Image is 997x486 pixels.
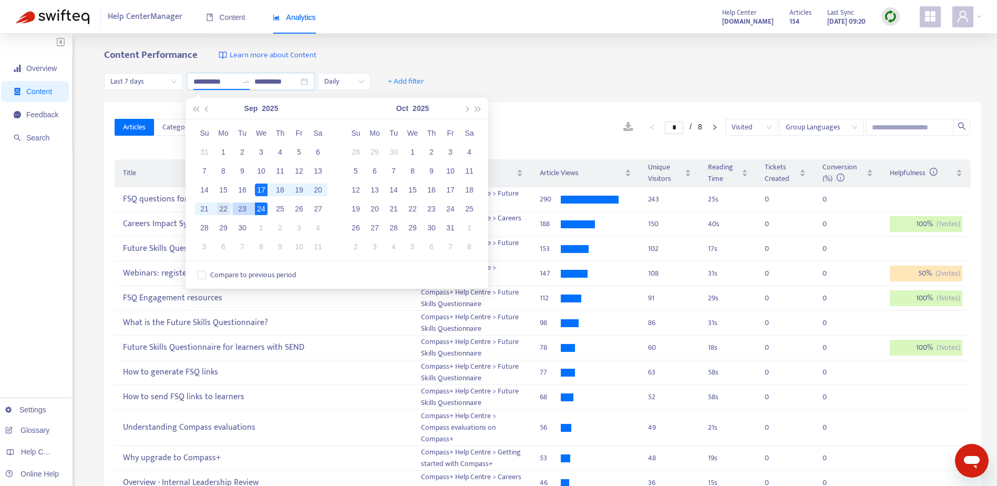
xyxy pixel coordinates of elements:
[365,124,384,143] th: Mo
[5,470,59,478] a: Online Help
[365,199,384,218] td: 2025-10-20
[406,146,419,158] div: 1
[236,221,249,234] div: 30
[444,165,457,177] div: 10
[233,199,252,218] td: 2025-09-23
[198,221,211,234] div: 28
[271,237,290,256] td: 2025-10-09
[242,77,250,86] span: to
[271,180,290,199] td: 2025-09-18
[463,184,476,196] div: 18
[441,161,460,180] td: 2025-10-10
[463,240,476,253] div: 8
[252,218,271,237] td: 2025-10-01
[198,165,211,177] div: 7
[233,143,252,161] td: 2025-09-02
[293,184,305,196] div: 19
[441,143,460,161] td: 2025-10-03
[293,202,305,215] div: 26
[690,123,692,131] span: /
[5,426,49,434] a: Glossary
[309,180,327,199] td: 2025-09-20
[312,165,324,177] div: 13
[365,237,384,256] td: 2025-11-03
[274,221,286,234] div: 2
[236,146,249,158] div: 2
[26,64,57,73] span: Overview
[236,165,249,177] div: 9
[271,161,290,180] td: 2025-09-11
[236,202,249,215] div: 23
[957,10,969,23] span: user
[765,194,786,205] div: 0
[293,165,305,177] div: 12
[665,121,702,134] li: 1/8
[722,15,774,27] a: [DOMAIN_NAME]
[365,180,384,199] td: 2025-10-13
[789,7,811,18] span: Articles
[309,199,327,218] td: 2025-09-27
[255,146,268,158] div: 3
[115,119,154,136] button: Articles
[350,165,362,177] div: 5
[425,202,438,215] div: 23
[884,10,897,23] img: sync.dc5367851b00ba804db3.png
[765,292,786,304] div: 0
[123,191,404,208] div: FSQ questions for each questionnaire type in PDF format
[406,184,419,196] div: 15
[441,124,460,143] th: Fr
[460,199,479,218] td: 2025-10-25
[460,218,479,237] td: 2025-11-01
[217,165,230,177] div: 8
[955,444,989,478] iframe: Button to launch messaging window
[708,317,748,329] div: 31 s
[722,16,774,27] strong: [DOMAIN_NAME]
[406,221,419,234] div: 29
[403,161,422,180] td: 2025-10-08
[293,240,305,253] div: 10
[123,315,404,332] div: What is the Future Skills Questionnaire?
[937,292,960,304] span: ( 1 votes)
[540,218,561,230] div: 188
[422,143,441,161] td: 2025-10-02
[706,121,723,134] li: Next Page
[403,180,422,199] td: 2025-10-15
[765,317,786,329] div: 0
[255,202,268,215] div: 24
[233,218,252,237] td: 2025-09-30
[890,340,962,356] div: 100 %
[312,221,324,234] div: 4
[198,240,211,253] div: 5
[350,221,362,234] div: 26
[765,243,786,255] div: 0
[350,146,362,158] div: 28
[387,184,400,196] div: 14
[413,98,429,119] button: 2025
[365,218,384,237] td: 2025-10-27
[460,161,479,180] td: 2025-10-11
[309,124,327,143] th: Sa
[290,237,309,256] td: 2025-10-10
[368,146,381,158] div: 29
[290,161,309,180] td: 2025-09-12
[346,218,365,237] td: 2025-10-26
[384,124,403,143] th: Tu
[5,406,46,414] a: Settings
[441,199,460,218] td: 2025-10-24
[648,218,691,230] div: 150
[350,240,362,253] div: 2
[765,218,786,230] div: 0
[406,165,419,177] div: 8
[403,124,422,143] th: We
[444,146,457,158] div: 3
[365,161,384,180] td: 2025-10-06
[384,218,403,237] td: 2025-10-28
[115,159,412,187] th: Title
[293,221,305,234] div: 3
[236,240,249,253] div: 7
[14,88,21,95] span: container
[708,292,748,304] div: 29 s
[403,199,422,218] td: 2025-10-22
[387,202,400,215] div: 21
[368,240,381,253] div: 3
